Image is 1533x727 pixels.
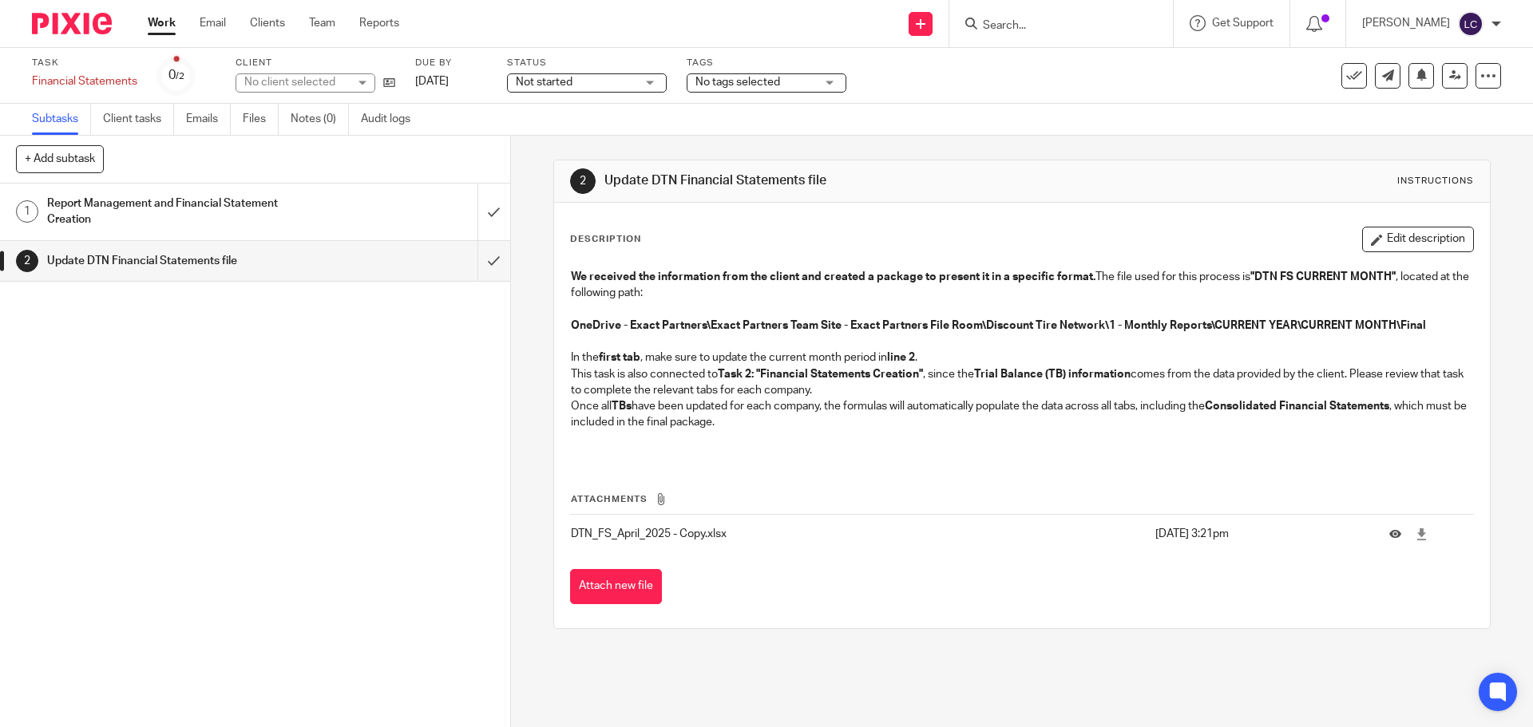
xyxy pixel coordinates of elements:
[1155,526,1365,542] p: [DATE] 3:21pm
[570,168,596,194] div: 2
[604,172,1056,189] h1: Update DTN Financial Statements file
[571,320,1426,331] strong: OneDrive - Exact Partners\Exact Partners Team Site - Exact Partners File Room\Discount Tire Netwo...
[32,73,137,89] div: Financial Statements
[1250,271,1396,283] strong: "DTN FS CURRENT MONTH"
[695,77,780,88] span: No tags selected
[571,271,1095,283] strong: We received the information from the client and created a package to present it in a specific for...
[168,66,184,85] div: 0
[236,57,395,69] label: Client
[309,15,335,31] a: Team
[250,15,285,31] a: Clients
[16,250,38,272] div: 2
[16,145,104,172] button: + Add subtask
[571,526,1147,542] p: DTN_FS_April_2025 - Copy.xlsx
[974,369,1131,380] strong: Trial Balance (TB) information
[570,569,662,605] button: Attach new file
[516,77,572,88] span: Not started
[291,104,349,135] a: Notes (0)
[718,369,923,380] strong: Task 2: "Financial Statements Creation"
[103,104,174,135] a: Client tasks
[571,269,1472,302] p: The file used for this process is , located at the following path:
[571,366,1472,399] p: This task is also connected to , since the comes from the data provided by the client. Please rev...
[47,249,323,273] h1: Update DTN Financial Statements file
[1362,15,1450,31] p: [PERSON_NAME]
[32,13,112,34] img: Pixie
[1205,401,1389,412] strong: Consolidated Financial Statements
[200,15,226,31] a: Email
[687,57,846,69] label: Tags
[32,57,137,69] label: Task
[415,76,449,87] span: [DATE]
[32,104,91,135] a: Subtasks
[570,233,641,246] p: Description
[47,192,323,232] h1: Report Management and Financial Statement Creation
[1212,18,1274,29] span: Get Support
[359,15,399,31] a: Reports
[176,72,184,81] small: /2
[1458,11,1483,37] img: svg%3E
[243,104,279,135] a: Files
[186,104,231,135] a: Emails
[612,401,632,412] strong: TBs
[887,352,915,363] strong: line 2
[361,104,422,135] a: Audit logs
[571,398,1472,431] p: Once all have been updated for each company, the formulas will automatically populate the data ac...
[1416,526,1428,542] a: Download
[599,352,640,363] strong: first tab
[1397,175,1474,188] div: Instructions
[571,350,1472,365] p: In the , make sure to update the current month period in .
[244,74,348,90] div: No client selected
[981,19,1125,34] input: Search
[16,200,38,223] div: 1
[571,495,648,504] span: Attachments
[507,57,667,69] label: Status
[1362,227,1474,252] button: Edit description
[415,57,487,69] label: Due by
[148,15,176,31] a: Work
